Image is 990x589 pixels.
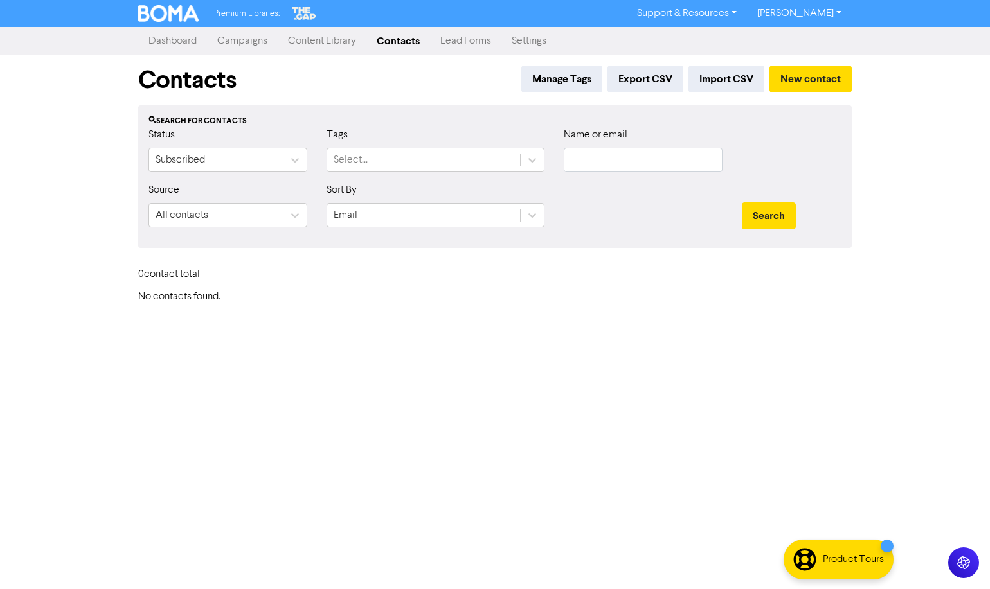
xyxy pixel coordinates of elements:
[138,5,199,22] img: BOMA Logo
[521,66,602,92] button: Manage Tags
[290,5,318,22] img: The Gap
[747,3,852,24] a: [PERSON_NAME]
[207,28,278,54] a: Campaigns
[742,202,796,229] button: Search
[334,152,368,168] div: Select...
[148,127,175,143] label: Status
[148,182,179,198] label: Source
[327,127,348,143] label: Tags
[138,268,241,281] h6: 0 contact total
[138,66,237,95] h1: Contacts
[430,28,501,54] a: Lead Forms
[138,28,207,54] a: Dashboard
[148,116,842,127] div: Search for contacts
[627,3,747,24] a: Support & Resources
[688,66,764,92] button: Import CSV
[770,66,852,92] button: New contact
[156,152,205,168] div: Subscribed
[214,10,280,18] span: Premium Libraries:
[501,28,557,54] a: Settings
[278,28,366,54] a: Content Library
[138,291,852,303] h6: No contacts found.
[926,527,990,589] iframe: Chat Widget
[156,207,208,223] div: All contacts
[334,207,357,223] div: Email
[327,182,357,198] label: Sort By
[607,66,683,92] button: Export CSV
[564,127,627,143] label: Name or email
[366,28,430,54] a: Contacts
